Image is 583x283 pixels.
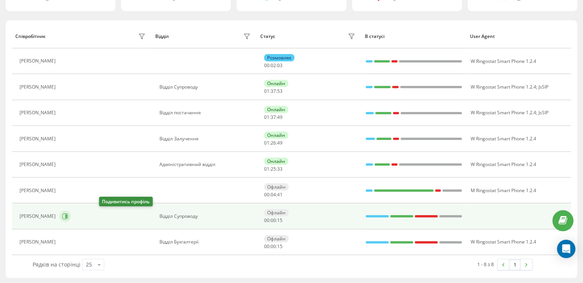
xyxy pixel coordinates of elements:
[20,136,57,141] div: [PERSON_NAME]
[264,63,282,68] div: : :
[264,114,269,120] span: 01
[20,188,57,193] div: [PERSON_NAME]
[159,136,253,141] div: Відділ Залучення
[264,166,269,172] span: 01
[470,135,536,142] span: W Ringostat Smart Phone 1.2.4
[277,243,282,250] span: 15
[159,162,253,167] div: Адміністративний відділ
[470,239,536,245] span: W Ringostat Smart Phone 1.2.4
[277,166,282,172] span: 33
[264,244,282,249] div: : :
[264,209,289,216] div: Офлайн
[538,84,548,90] span: JsSIP
[271,243,276,250] span: 00
[264,80,288,87] div: Онлайн
[470,187,536,194] span: M Ringostat Smart Phone 1.2.4
[15,34,46,39] div: Співробітник
[365,34,463,39] div: В статусі
[470,161,536,168] span: W Ringostat Smart Phone 1.2.4
[264,235,289,242] div: Офлайн
[264,62,269,69] span: 00
[277,217,282,224] span: 15
[271,140,276,146] span: 26
[86,261,92,268] div: 25
[159,84,253,90] div: Відділ Супроводу
[264,115,282,120] div: : :
[159,110,253,115] div: Відділ постачання
[509,259,521,270] a: 1
[264,192,282,197] div: : :
[264,140,269,146] span: 01
[470,58,536,64] span: W Ringostat Smart Phone 1.2.4
[277,140,282,146] span: 49
[271,166,276,172] span: 25
[277,191,282,198] span: 41
[271,217,276,224] span: 00
[470,34,568,39] div: User Agent
[538,109,548,116] span: JsSIP
[20,239,57,245] div: [PERSON_NAME]
[271,191,276,198] span: 04
[470,84,536,90] span: W Ringostat Smart Phone 1.2.4
[277,62,282,69] span: 03
[260,34,275,39] div: Статус
[20,162,57,167] div: [PERSON_NAME]
[159,214,253,219] div: Відділ Супроводу
[33,261,80,268] span: Рядків на сторінці
[264,106,288,113] div: Онлайн
[99,197,153,206] div: Подивитись профіль
[271,62,276,69] span: 02
[264,140,282,146] div: : :
[277,114,282,120] span: 49
[20,84,57,90] div: [PERSON_NAME]
[264,54,294,61] div: Розмовляє
[264,166,282,172] div: : :
[20,58,57,64] div: [PERSON_NAME]
[264,218,282,223] div: : :
[159,239,253,245] div: Відділ Бухгалтерії
[264,158,288,165] div: Онлайн
[557,240,575,258] div: Open Intercom Messenger
[477,260,494,268] div: 1 - 8 з 8
[264,132,288,139] div: Онлайн
[271,114,276,120] span: 37
[20,110,57,115] div: [PERSON_NAME]
[277,88,282,94] span: 53
[20,214,57,219] div: [PERSON_NAME]
[264,89,282,94] div: : :
[264,243,269,250] span: 00
[155,34,169,39] div: Відділ
[264,183,289,191] div: Офлайн
[470,109,536,116] span: W Ringostat Smart Phone 1.2.4
[264,191,269,198] span: 00
[271,88,276,94] span: 37
[264,217,269,224] span: 00
[264,88,269,94] span: 01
